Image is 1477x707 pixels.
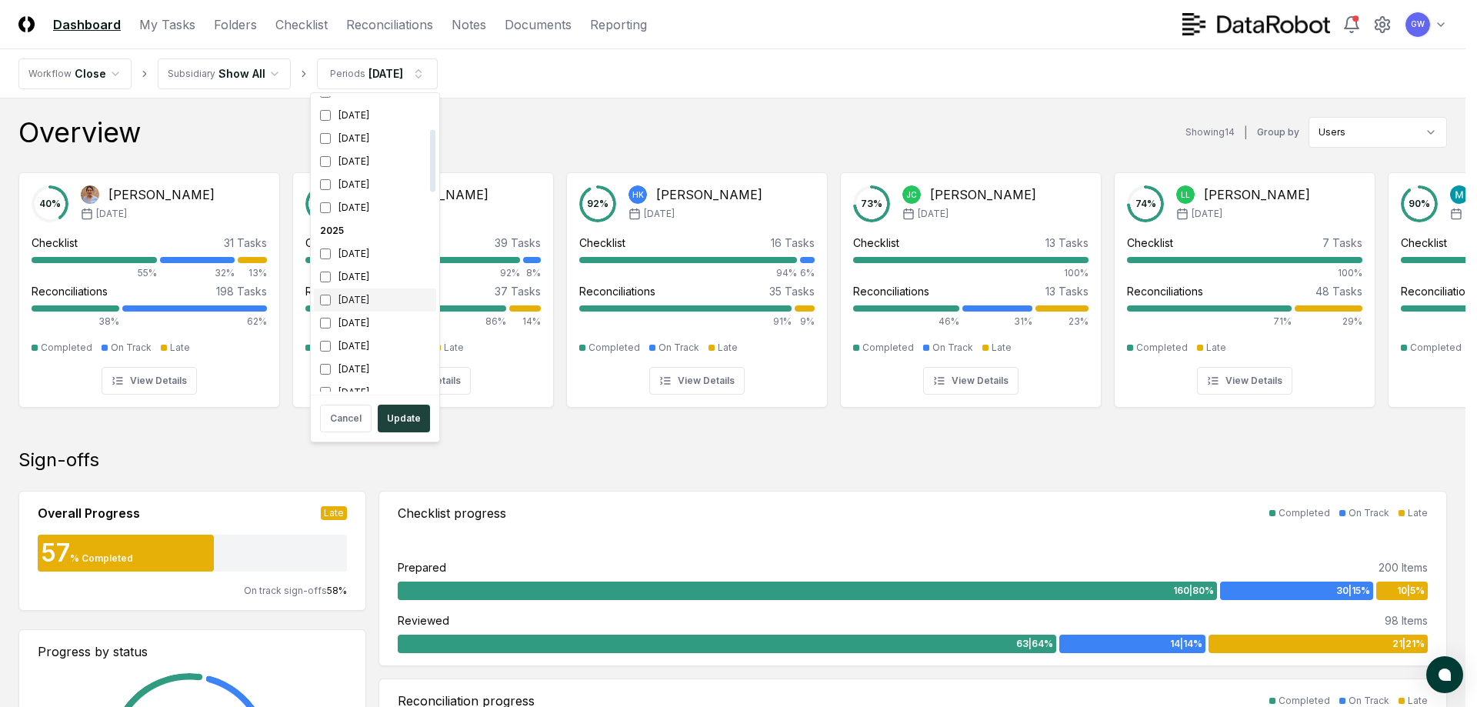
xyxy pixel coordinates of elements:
div: [DATE] [314,288,436,312]
div: 2025 [314,219,436,242]
div: [DATE] [314,335,436,358]
div: [DATE] [314,150,436,173]
div: [DATE] [314,358,436,381]
div: [DATE] [314,127,436,150]
div: [DATE] [314,196,436,219]
div: [DATE] [314,173,436,196]
button: Cancel [320,405,372,432]
div: [DATE] [314,265,436,288]
div: [DATE] [314,242,436,265]
div: [DATE] [314,312,436,335]
button: Update [378,405,430,432]
div: [DATE] [314,381,436,404]
div: [DATE] [314,104,436,127]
